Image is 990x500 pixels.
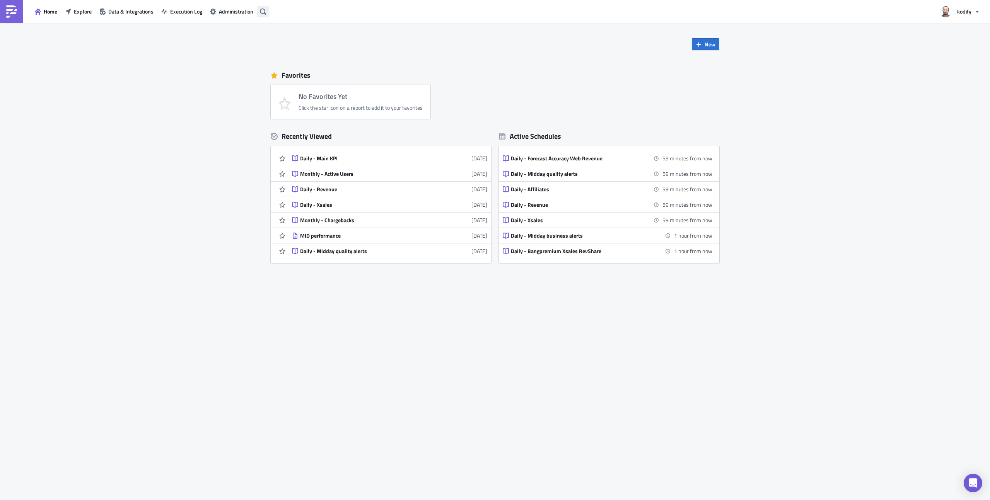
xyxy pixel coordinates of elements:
a: Daily - Midday quality alerts[DATE] [292,243,487,259]
span: Administration [219,7,253,15]
a: Daily - Midday quality alerts59 minutes from now [503,166,712,181]
span: Home [44,7,57,15]
time: 2025-10-07 12:00 [662,201,712,209]
button: Data & Integrations [96,5,157,17]
button: Home [31,5,61,17]
button: Execution Log [157,5,206,17]
span: kodify [957,7,971,15]
div: Recently Viewed [271,131,491,142]
a: Daily - Main KPI[DATE] [292,151,487,166]
button: New [692,38,719,50]
time: 2025-09-25T10:49:03Z [471,201,487,209]
span: New [705,40,715,48]
a: Daily - Bangpremium Xsales RevShare1 hour from now [503,243,712,259]
div: Daily - Affiliates [511,186,646,193]
div: Favorites [271,70,719,81]
time: 2025-10-07 12:30 [674,247,712,255]
time: 2025-10-07 12:00 [662,216,712,224]
div: Daily - Revenue [511,201,646,208]
div: Daily - Midday business alerts [511,232,646,239]
div: Daily - Midday quality alerts [511,170,646,177]
button: Administration [206,5,257,17]
button: Explore [61,5,96,17]
div: MID performance [300,232,435,239]
time: 2025-10-07 12:00 [662,170,712,178]
a: Daily - Affiliates59 minutes from now [503,182,712,197]
h4: No Favorites Yet [299,93,423,100]
img: Avatar [939,5,952,18]
button: kodify [935,3,984,20]
div: Click the star icon on a report to add it to your favorites [299,104,423,111]
a: Daily - Revenue59 minutes from now [503,197,712,212]
span: Execution Log [170,7,202,15]
time: 2025-10-07 12:00 [662,185,712,193]
a: Monthly - Chargebacks[DATE] [292,213,487,228]
span: Data & Integrations [108,7,154,15]
time: 2025-10-01T14:30:02Z [471,170,487,178]
div: Monthly - Chargebacks [300,217,435,224]
img: PushMetrics [5,5,18,18]
time: 2025-09-17T08:16:38Z [471,231,487,240]
time: 2025-09-12T10:15:46Z [471,247,487,255]
a: Daily - Xsales[DATE] [292,197,487,212]
time: 2025-09-19T14:56:45Z [471,216,487,224]
div: Daily - Bangpremium Xsales RevShare [511,248,646,255]
div: Daily - Xsales [300,201,435,208]
span: Explore [74,7,92,15]
time: 2025-10-07 12:10 [674,231,712,240]
time: 2025-09-25T11:30:31Z [471,185,487,193]
a: Daily - Revenue[DATE] [292,182,487,197]
div: Monthly - Active Users [300,170,435,177]
a: Daily - Forecast Accuracy Web Revenue59 minutes from now [503,151,712,166]
div: Daily - Main KPI [300,155,435,162]
div: Daily - Forecast Accuracy Web Revenue [511,155,646,162]
time: 2025-10-07 12:00 [662,154,712,162]
div: Daily - Revenue [300,186,435,193]
time: 2025-10-02T10:07:42Z [471,154,487,162]
a: Monthly - Active Users[DATE] [292,166,487,181]
div: Daily - Xsales [511,217,646,224]
a: Daily - Midday business alerts1 hour from now [503,228,712,243]
div: Daily - Midday quality alerts [300,248,435,255]
div: Open Intercom Messenger [964,474,982,492]
a: MID performance[DATE] [292,228,487,243]
div: Active Schedules [499,132,561,141]
a: Daily - Xsales59 minutes from now [503,213,712,228]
